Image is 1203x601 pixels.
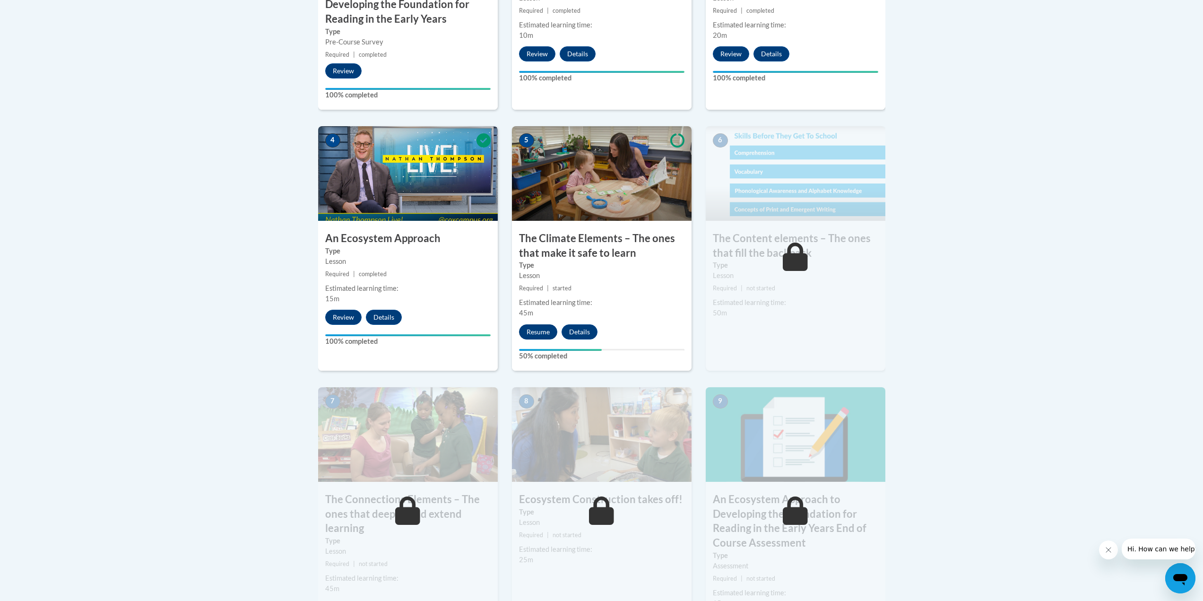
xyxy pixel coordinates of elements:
iframe: Close message [1099,540,1118,559]
h3: Ecosystem Construction takes off! [512,492,692,507]
button: Review [325,310,362,325]
span: completed [359,51,387,58]
button: Review [325,63,362,78]
img: Course Image [318,387,498,482]
span: 6 [713,133,728,148]
span: 15m [325,295,339,303]
span: | [353,270,355,278]
div: Estimated learning time: [713,20,878,30]
label: Type [325,246,491,256]
h3: The Content elements – The ones that fill the backpack [706,231,885,261]
span: | [741,575,743,582]
div: Estimated learning time: [519,297,684,308]
span: Required [713,575,737,582]
span: 20m [713,31,727,39]
span: | [741,285,743,292]
span: completed [553,7,580,14]
div: Your progress [325,334,491,336]
h3: The Climate Elements – The ones that make it safe to learn [512,231,692,261]
span: 4 [325,133,340,148]
span: not started [553,531,581,539]
span: 45m [519,309,533,317]
span: 9 [713,394,728,409]
button: Details [562,324,597,340]
span: | [353,51,355,58]
img: Course Image [318,126,498,221]
button: Review [713,46,749,61]
span: Required [713,285,737,292]
div: Your progress [325,88,491,90]
span: Required [519,531,543,539]
span: not started [359,560,388,567]
img: Course Image [512,387,692,482]
button: Resume [519,324,557,340]
label: 100% completed [519,73,684,83]
span: | [353,560,355,567]
iframe: Button to launch messaging window [1165,563,1195,593]
span: not started [746,285,775,292]
span: Required [325,270,349,278]
label: Type [325,26,491,37]
label: Type [713,260,878,270]
button: Review [519,46,555,61]
label: 50% completed [519,351,684,361]
span: completed [746,7,774,14]
div: Lesson [519,517,684,528]
div: Assessment [713,561,878,571]
label: Type [325,536,491,546]
button: Details [753,46,789,61]
span: Hi. How can we help? [6,7,77,14]
img: Course Image [512,126,692,221]
div: Your progress [519,349,602,351]
span: Required [519,7,543,14]
span: completed [359,270,387,278]
span: | [547,7,549,14]
span: 7 [325,394,340,409]
div: Estimated learning time: [519,544,684,555]
span: | [741,7,743,14]
div: Estimated learning time: [713,297,878,308]
div: Estimated learning time: [713,588,878,598]
span: 50m [713,309,727,317]
span: 10m [519,31,533,39]
div: Estimated learning time: [325,283,491,294]
h3: An Ecosystem Approach [318,231,498,246]
span: Required [325,51,349,58]
span: Required [519,285,543,292]
h3: The Connections Elements – The ones that deepen and extend learning [318,492,498,536]
label: 100% completed [325,336,491,347]
div: Pre-Course Survey [325,37,491,47]
h3: An Ecosystem Approach to Developing the Foundation for Reading in the Early Years End of Course A... [706,492,885,550]
label: 100% completed [713,73,878,83]
img: Course Image [706,126,885,221]
div: Estimated learning time: [519,20,684,30]
img: Course Image [706,387,885,482]
span: | [547,285,549,292]
span: | [547,531,549,539]
span: started [553,285,571,292]
span: 45m [325,584,339,592]
span: 5 [519,133,534,148]
label: 100% completed [325,90,491,100]
label: Type [519,260,684,270]
span: 8 [519,394,534,409]
div: Lesson [325,546,491,557]
div: Estimated learning time: [325,573,491,584]
div: Your progress [713,71,878,73]
iframe: Message from company [1122,539,1195,559]
div: Lesson [325,256,491,267]
span: 25m [519,556,533,564]
label: Type [713,550,878,561]
span: Required [325,560,349,567]
span: not started [746,575,775,582]
div: Lesson [519,270,684,281]
label: Type [519,507,684,517]
div: Your progress [519,71,684,73]
button: Details [560,46,596,61]
button: Details [366,310,402,325]
div: Lesson [713,270,878,281]
span: Required [713,7,737,14]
